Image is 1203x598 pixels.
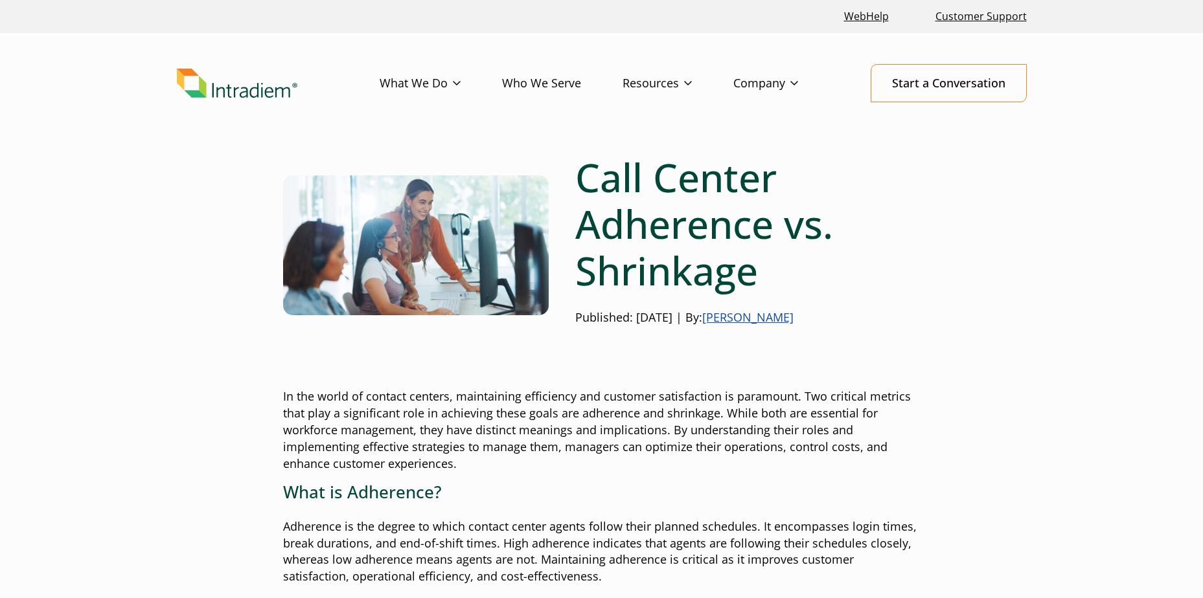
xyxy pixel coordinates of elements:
a: Link to homepage of Intradiem [177,69,380,98]
img: Intradiem [177,69,297,98]
p: Published: [DATE] | By: [575,309,921,326]
h1: Call Center Adherence vs. Shrinkage [575,154,921,294]
a: Customer Support [930,3,1032,30]
h3: What is Adherence? [283,482,921,502]
a: Who We Serve [502,65,623,102]
a: Resources [623,65,733,102]
a: Company [733,65,840,102]
a: Start a Conversation [871,64,1027,102]
a: Link opens in a new window [839,3,894,30]
a: [PERSON_NAME] [702,309,794,325]
p: In the world of contact centers, maintaining efficiency and customer satisfaction is paramount. T... [283,388,921,472]
p: Adherence is the degree to which contact center agents follow their planned schedules. It encompa... [283,518,921,586]
a: What We Do [380,65,502,102]
img: 3 women in contact center looking at computers discussing adherence vs shrinkage [283,175,549,315]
